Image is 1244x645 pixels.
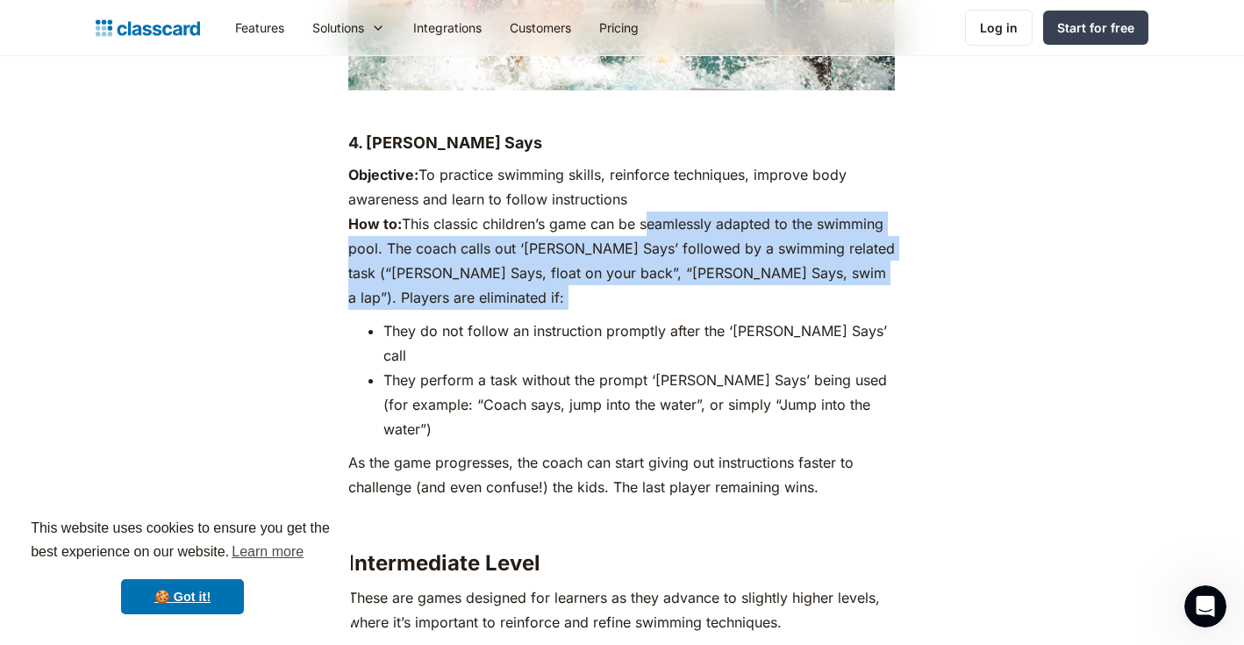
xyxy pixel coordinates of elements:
[31,518,334,565] span: This website uses cookies to ensure you get the best experience on our website.
[348,166,418,183] strong: Objective:
[399,8,496,47] a: Integrations
[383,319,895,368] li: They do not follow an instruction promptly after the ‘[PERSON_NAME] Says’ call
[312,18,364,37] div: Solutions
[348,162,895,310] p: To practice swimming skills, reinforce techniques, improve body awareness and learn to follow ins...
[383,368,895,441] li: They perform a task without the prompt ‘[PERSON_NAME] Says’ being used (for example: “Coach says,...
[348,585,895,634] p: These are games designed for learners as they advance to slightly higher levels, where it’s impor...
[121,579,244,614] a: dismiss cookie message
[221,8,298,47] a: Features
[965,10,1033,46] a: Log in
[1043,11,1148,45] a: Start for free
[298,8,399,47] div: Solutions
[585,8,653,47] a: Pricing
[348,550,540,576] strong: Intermediate Level
[980,18,1018,37] div: Log in
[496,8,585,47] a: Customers
[229,539,306,565] a: learn more about cookies
[14,501,351,631] div: cookieconsent
[348,215,402,233] strong: How to:
[348,133,895,154] h4: 4. [PERSON_NAME] Says
[1184,585,1226,627] iframe: Intercom live chat
[348,450,895,499] p: As the game progresses, the coach can start giving out instructions faster to challenge (and even...
[348,99,895,124] p: ‍
[96,16,200,40] a: home
[348,508,895,533] p: ‍
[1057,18,1134,37] div: Start for free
